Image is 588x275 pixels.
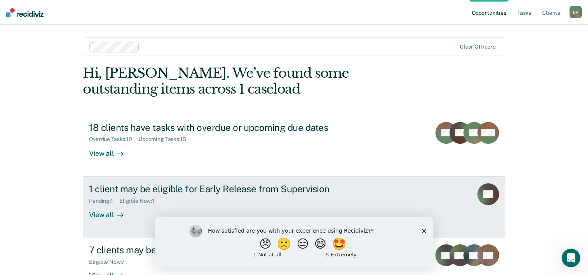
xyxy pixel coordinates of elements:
[6,8,44,17] img: Recidiviz
[89,143,133,158] div: View all
[89,122,362,133] div: 18 clients have tasks with overdue or upcoming due dates
[89,136,138,143] div: Overdue Tasks : 10
[562,249,580,267] iframe: Intercom live chat
[155,217,433,267] iframe: Survey by Kim from Recidiviz
[119,198,161,204] div: Eligible Now : 1
[569,6,582,18] button: DV
[138,136,192,143] div: Upcoming Tasks : 15
[89,204,133,219] div: View all
[83,177,505,238] a: 1 client may be eligible for Early Release from SupervisionPending:1Eligible Now:1View all
[89,259,131,265] div: Eligible Now : 7
[460,44,496,50] div: Clear officers
[83,65,420,97] div: Hi, [PERSON_NAME]. We’ve found some outstanding items across 1 caseload
[89,244,362,256] div: 7 clients may be eligible for Annual Report Status
[89,183,362,195] div: 1 client may be eligible for Early Release from Supervision
[83,116,505,177] a: 18 clients have tasks with overdue or upcoming due datesOverdue Tasks:10Upcoming Tasks:15View all
[89,198,119,204] div: Pending : 1
[569,6,582,18] div: D V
